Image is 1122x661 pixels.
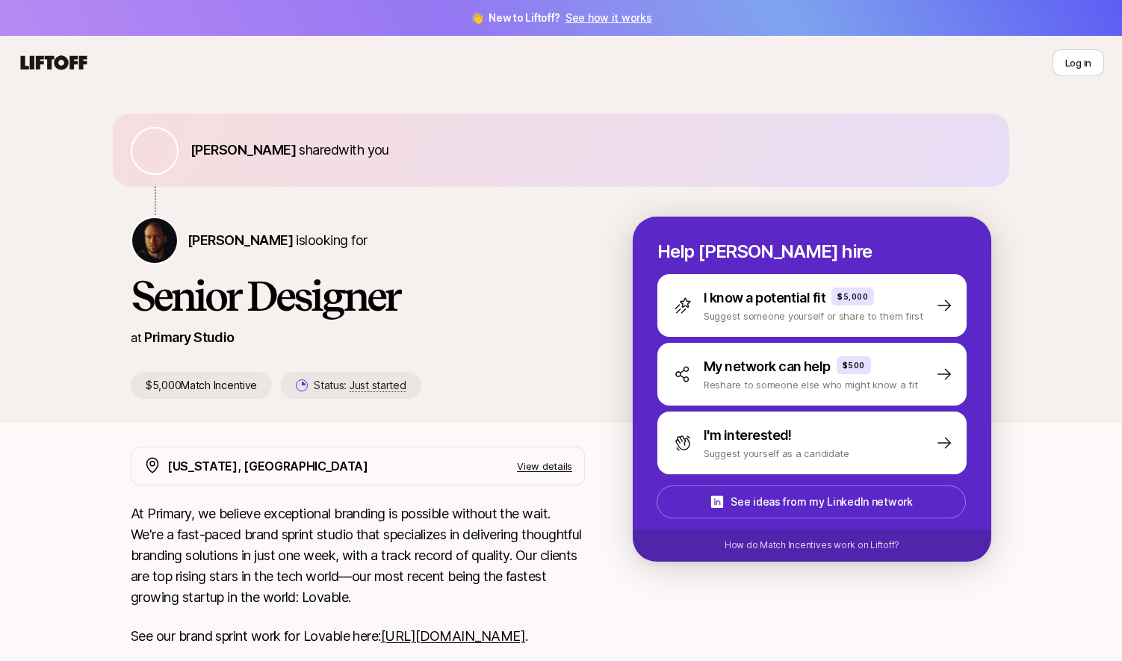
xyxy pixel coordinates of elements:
[187,232,293,248] span: [PERSON_NAME]
[704,356,831,377] p: My network can help
[314,376,406,394] p: Status:
[731,493,912,511] p: See ideas from my LinkedIn network
[131,626,585,647] p: See our brand sprint work for Lovable here: .
[350,379,406,392] span: Just started
[131,503,585,608] p: At Primary, we believe exceptional branding is possible without the wait. We're a fast-paced bran...
[144,329,234,345] a: Primary Studio
[131,328,141,347] p: at
[338,142,389,158] span: with you
[381,628,525,644] a: [URL][DOMAIN_NAME]
[704,377,918,392] p: Reshare to someone else who might know a fit
[704,288,825,308] p: I know a potential fit
[471,9,652,27] span: 👋 New to Liftoff?
[565,11,652,24] a: See how it works
[704,446,849,461] p: Suggest yourself as a candidate
[167,456,368,476] p: [US_STATE], [GEOGRAPHIC_DATA]
[131,372,272,399] p: $5,000 Match Incentive
[843,359,865,371] p: $500
[187,230,367,251] p: is looking for
[704,425,792,446] p: I'm interested!
[190,142,296,158] span: [PERSON_NAME]
[131,273,585,318] h1: Senior Designer
[132,218,177,263] img: Nicholas Pattison
[1053,49,1104,76] button: Log in
[837,291,868,302] p: $5,000
[704,308,923,323] p: Suggest someone yourself or share to them first
[657,241,967,262] p: Help [PERSON_NAME] hire
[725,539,899,552] p: How do Match Incentives work on Liftoff?
[517,459,572,474] p: View details
[190,140,395,161] p: shared
[657,485,966,518] button: See ideas from my LinkedIn network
